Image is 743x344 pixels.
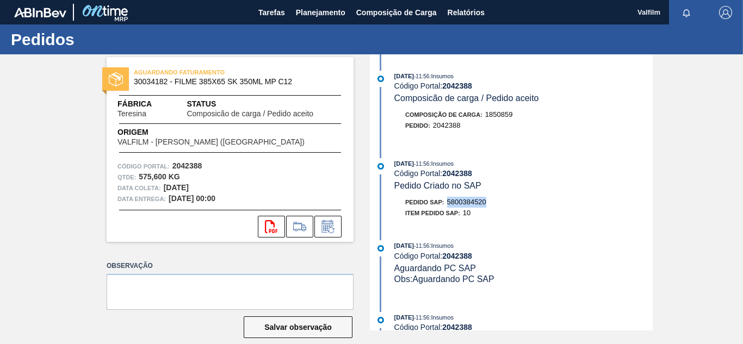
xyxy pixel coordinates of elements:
[117,98,181,110] span: Fábrica
[134,78,331,86] span: 30034182 - FILME 385X65 SK 350ML MP C12
[394,181,481,190] span: Pedido Criado no SAP
[117,172,136,183] span: Qtde :
[11,33,204,46] h1: Pedidos
[414,73,429,79] span: - 11:56
[442,82,472,90] strong: 2042388
[414,315,429,321] span: - 11:56
[394,323,653,332] div: Código Portal:
[187,98,343,110] span: Status
[448,6,485,19] span: Relatórios
[258,6,285,19] span: Tarefas
[117,193,166,204] span: Data entrega:
[394,93,539,103] span: Composicão de carga / Pedido aceito
[442,252,472,260] strong: 2042388
[258,216,285,237] div: Abrir arquivo PDF
[394,160,414,167] span: [DATE]
[296,6,345,19] span: Planejamento
[394,242,414,249] span: [DATE]
[429,242,454,249] span: : Insumos
[187,110,313,118] span: Composicão de carga / Pedido aceito
[164,183,189,192] strong: [DATE]
[377,245,384,252] img: atual
[107,258,354,274] label: Observação
[394,274,494,284] span: Obs: Aguardando PC SAP
[394,314,414,321] span: [DATE]
[286,216,313,237] div: Ir para Composição de Carga
[394,82,653,90] div: Código Portal:
[394,73,414,79] span: [DATE]
[134,67,286,78] span: AGUARDANDO FATURAMENTO
[244,316,352,338] button: Salvar observação
[356,6,437,19] span: Composição de Carga
[172,161,202,170] strong: 2042388
[442,169,472,178] strong: 2042388
[169,194,215,203] strong: [DATE] 00:00
[377,163,384,170] img: atual
[117,161,170,172] span: Código Portal:
[394,264,476,273] span: Aguardando PC SAP
[414,161,429,167] span: - 11:56
[429,314,454,321] span: : Insumos
[447,198,486,206] span: 5800384520
[139,172,180,181] strong: 575,600 KG
[669,5,704,20] button: Notificações
[719,6,732,19] img: Logout
[117,183,161,193] span: Data coleta:
[414,243,429,249] span: - 11:56
[109,72,123,86] img: status
[377,76,384,82] img: atual
[429,160,454,167] span: : Insumos
[117,110,146,118] span: Teresina
[377,317,384,323] img: atual
[429,73,454,79] span: : Insumos
[405,210,460,216] span: Item pedido SAP:
[14,8,66,17] img: TNhmsLtSVTkK8tSr43FrP2fwEKptu5GPRR3wAAAABJRU5ErkJggg==
[405,122,430,129] span: Pedido :
[433,121,461,129] span: 2042388
[485,110,513,118] span: 1850859
[394,169,653,178] div: Código Portal:
[117,138,305,146] span: VALFILM - [PERSON_NAME] ([GEOGRAPHIC_DATA])
[463,209,470,217] span: 10
[405,199,444,205] span: Pedido SAP:
[405,111,482,118] span: Composição de Carga :
[442,323,472,332] strong: 2042388
[117,127,336,138] span: Origem
[394,252,653,260] div: Código Portal:
[314,216,342,237] div: Informar alteração no pedido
